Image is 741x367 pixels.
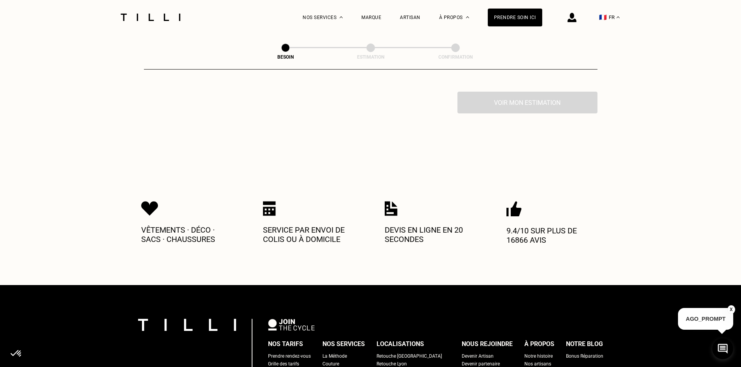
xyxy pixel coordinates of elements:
div: Nous rejoindre [462,338,513,350]
div: Confirmation [417,54,494,60]
div: Nos services [322,338,365,350]
img: Icon [141,201,158,216]
p: Vêtements · Déco · Sacs · Chaussures [141,225,235,244]
a: Artisan [400,15,420,20]
img: Icon [263,201,276,216]
p: AGO_PROMPT [678,308,733,330]
span: 🇫🇷 [599,14,607,21]
img: Icon [506,201,522,217]
img: logo Tilli [138,319,236,331]
div: Estimation [332,54,410,60]
div: À propos [524,338,554,350]
a: Marque [361,15,381,20]
a: Bonus Réparation [566,352,603,360]
a: Retouche [GEOGRAPHIC_DATA] [377,352,442,360]
p: 9.4/10 sur plus de 16866 avis [506,226,600,245]
a: Prendre soin ici [488,9,542,26]
a: La Méthode [322,352,347,360]
button: X [727,305,735,314]
img: Menu déroulant [340,16,343,18]
div: Nos tarifs [268,338,303,350]
img: icône connexion [568,13,576,22]
img: Menu déroulant à propos [466,16,469,18]
a: Devenir Artisan [462,352,494,360]
div: Notre blog [566,338,603,350]
img: Logo du service de couturière Tilli [118,14,183,21]
img: Icon [385,201,398,216]
a: Notre histoire [524,352,553,360]
img: logo Join The Cycle [268,319,315,330]
p: Service par envoi de colis ou à domicile [263,225,356,244]
p: Devis en ligne en 20 secondes [385,225,478,244]
div: Besoin [247,54,324,60]
div: Localisations [377,338,424,350]
a: Prendre rendez-vous [268,352,311,360]
img: menu déroulant [617,16,620,18]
